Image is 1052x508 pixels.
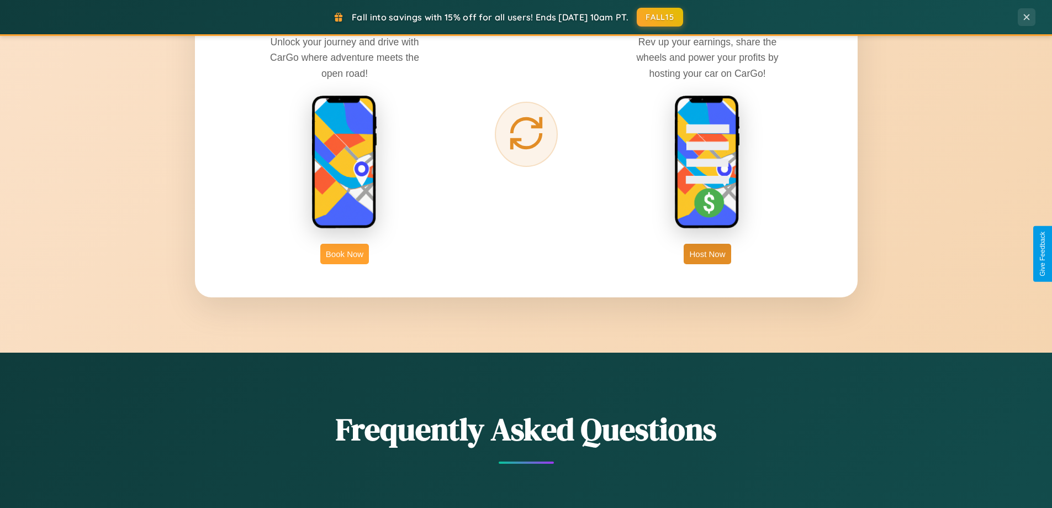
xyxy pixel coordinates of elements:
span: Fall into savings with 15% off for all users! Ends [DATE] 10am PT. [352,12,628,23]
p: Rev up your earnings, share the wheels and power your profits by hosting your car on CarGo! [625,34,790,81]
button: Book Now [320,244,369,264]
img: host phone [674,95,741,230]
h2: Frequently Asked Questions [195,408,858,451]
img: rent phone [311,95,378,230]
p: Unlock your journey and drive with CarGo where adventure meets the open road! [262,34,427,81]
div: Give Feedback [1039,232,1046,276]
button: Host Now [684,244,731,264]
button: FALL15 [637,8,683,27]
